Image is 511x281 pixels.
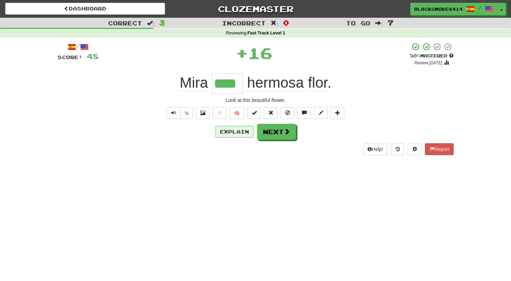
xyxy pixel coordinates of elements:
[314,107,328,119] button: Edit sentence (alt+d)
[283,18,289,27] span: 0
[58,54,83,60] span: Score:
[229,107,244,119] button: 🧠
[257,124,296,140] button: Next
[167,107,181,119] button: Play sentence audio (ctl+space)
[248,44,272,62] span: 16
[297,107,311,119] button: Discuss sentence (alt+u)
[414,61,442,65] small: Review: [DATE]
[196,107,210,119] button: Show image (alt+x)
[58,97,454,104] div: Look at this beautiful flower.
[213,107,226,119] button: Favorite sentence (alt+f)
[264,107,278,119] button: Reset to 0% Mastered (alt+r)
[330,107,344,119] button: Add to collection (alt+a)
[222,19,266,26] span: Incorrect
[165,107,193,119] div: Text-to-speech controls
[247,74,304,91] span: hermosa
[410,3,497,15] a: BlackSmoke8414 /
[147,20,155,26] span: :
[478,6,481,10] span: /
[308,74,327,91] span: flor
[58,42,99,51] div: /
[175,3,335,15] a: Clozemaster
[363,143,388,155] button: Help!
[180,74,208,91] span: Mira
[180,107,193,119] button: ½
[425,143,453,155] button: Report
[410,53,420,58] span: 50 %
[5,3,165,15] a: Dashboard
[247,107,261,119] button: Set this sentence to 100% Mastered (alt+m)
[387,18,393,27] span: 7
[247,31,285,35] strong: Fast Track Level 1
[215,126,254,138] button: Explain
[108,19,142,26] span: Correct
[414,6,463,12] span: BlackSmoke8414
[346,19,370,26] span: To go
[280,107,294,119] button: Ignore sentence (alt+i)
[271,20,278,26] span: :
[159,18,165,27] span: 3
[236,42,248,63] span: +
[391,143,404,155] button: Round history (alt+y)
[375,20,383,26] span: :
[87,52,99,61] span: 48
[243,74,331,91] span: .
[410,53,454,59] div: Mastered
